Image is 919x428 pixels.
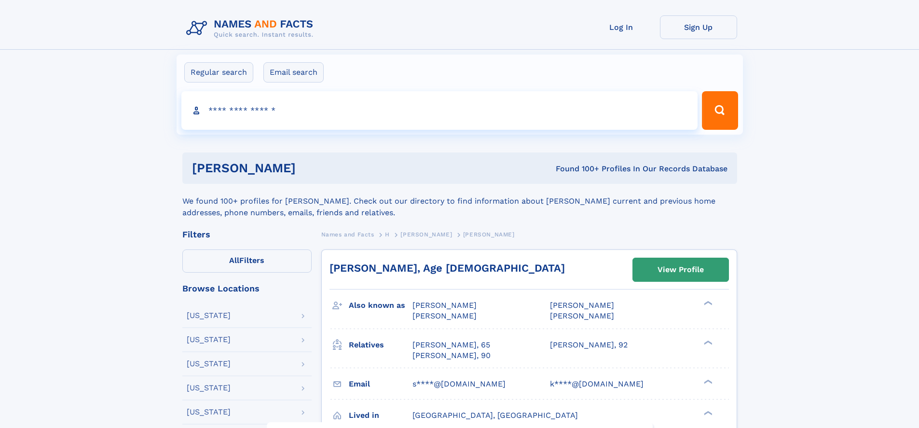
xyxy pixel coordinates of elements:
[400,228,452,240] a: [PERSON_NAME]
[349,407,412,424] h3: Lived in
[633,258,728,281] a: View Profile
[182,15,321,41] img: Logo Names and Facts
[702,91,738,130] button: Search Button
[412,301,477,310] span: [PERSON_NAME]
[701,300,713,306] div: ❯
[182,184,737,219] div: We found 100+ profiles for [PERSON_NAME]. Check out our directory to find information about [PERS...
[412,340,490,350] a: [PERSON_NAME], 65
[550,340,628,350] a: [PERSON_NAME], 92
[187,360,231,368] div: [US_STATE]
[701,410,713,416] div: ❯
[182,230,312,239] div: Filters
[349,337,412,353] h3: Relatives
[385,228,390,240] a: H
[187,384,231,392] div: [US_STATE]
[463,231,515,238] span: [PERSON_NAME]
[385,231,390,238] span: H
[321,228,374,240] a: Names and Facts
[400,231,452,238] span: [PERSON_NAME]
[192,162,426,174] h1: [PERSON_NAME]
[701,339,713,345] div: ❯
[329,262,565,274] a: [PERSON_NAME], Age [DEMOGRAPHIC_DATA]
[701,378,713,385] div: ❯
[184,62,253,83] label: Regular search
[181,91,698,130] input: search input
[349,376,412,392] h3: Email
[412,350,491,361] a: [PERSON_NAME], 90
[263,62,324,83] label: Email search
[182,249,312,273] label: Filters
[583,15,660,39] a: Log In
[550,301,614,310] span: [PERSON_NAME]
[187,408,231,416] div: [US_STATE]
[187,312,231,319] div: [US_STATE]
[182,284,312,293] div: Browse Locations
[425,164,727,174] div: Found 100+ Profiles In Our Records Database
[349,297,412,314] h3: Also known as
[550,311,614,320] span: [PERSON_NAME]
[229,256,239,265] span: All
[412,411,578,420] span: [GEOGRAPHIC_DATA], [GEOGRAPHIC_DATA]
[187,336,231,344] div: [US_STATE]
[660,15,737,39] a: Sign Up
[412,311,477,320] span: [PERSON_NAME]
[658,259,704,281] div: View Profile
